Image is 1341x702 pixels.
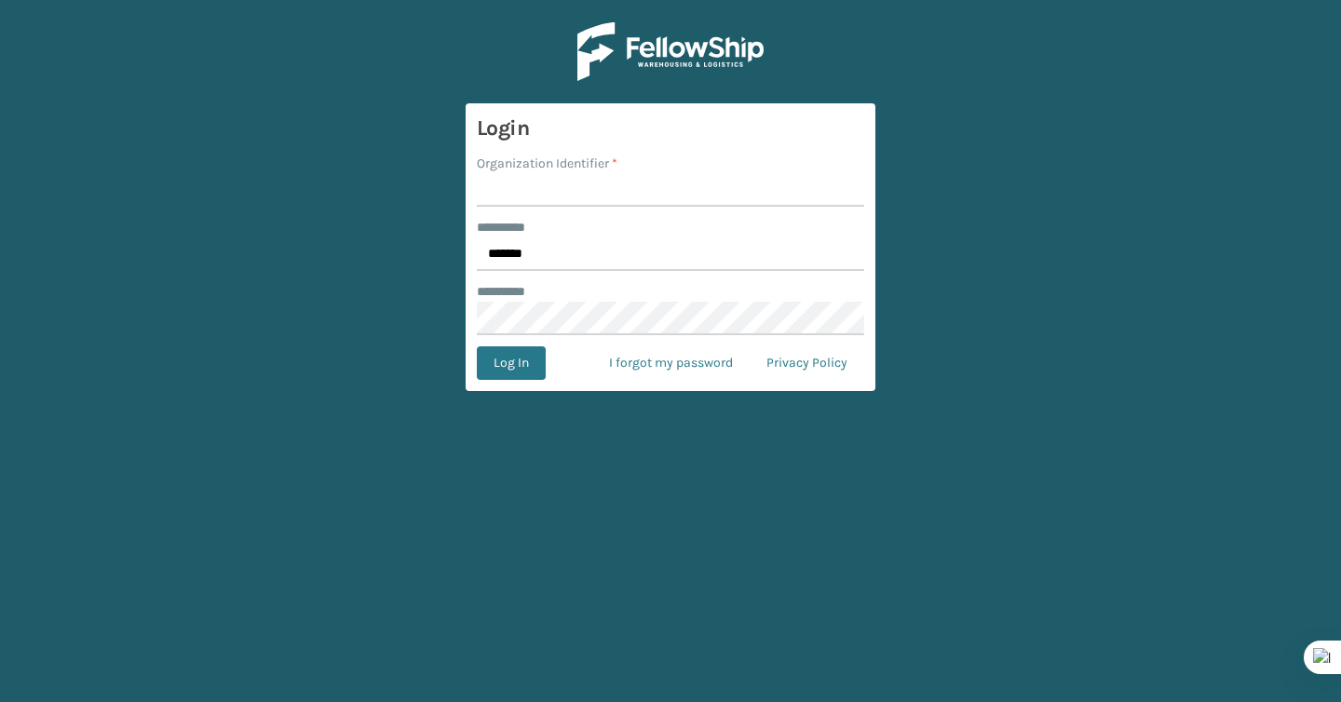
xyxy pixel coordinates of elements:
label: Organization Identifier [477,154,617,173]
img: Logo [577,22,764,81]
a: Privacy Policy [750,346,864,380]
button: Log In [477,346,546,380]
h3: Login [477,115,864,142]
a: I forgot my password [592,346,750,380]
